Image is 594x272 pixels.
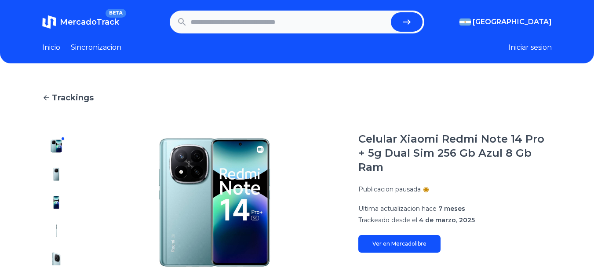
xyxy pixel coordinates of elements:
a: Trackings [42,92,552,104]
span: Trackings [52,92,94,104]
a: Ver en Mercadolibre [358,235,441,253]
img: Celular Xiaomi Redmi Note 14 Pro + 5g Dual Sim 256 Gb Azul 8 Gb Ram [49,167,63,181]
span: MercadoTrack [60,17,119,27]
a: MercadoTrackBETA [42,15,119,29]
img: Celular Xiaomi Redmi Note 14 Pro + 5g Dual Sim 256 Gb Azul 8 Gb Ram [49,195,63,210]
button: Iniciar sesion [508,42,552,53]
button: [GEOGRAPHIC_DATA] [459,17,552,27]
img: Celular Xiaomi Redmi Note 14 Pro + 5g Dual Sim 256 Gb Azul 8 Gb Ram [49,139,63,153]
span: 4 de marzo, 2025 [419,216,475,224]
a: Sincronizacion [71,42,121,53]
img: Celular Xiaomi Redmi Note 14 Pro + 5g Dual Sim 256 Gb Azul 8 Gb Ram [49,224,63,238]
img: Argentina [459,18,471,26]
img: Celular Xiaomi Redmi Note 14 Pro + 5g Dual Sim 256 Gb Azul 8 Gb Ram [49,252,63,266]
span: 7 meses [438,205,465,213]
span: Ultima actualizacion hace [358,205,437,213]
img: MercadoTrack [42,15,56,29]
span: [GEOGRAPHIC_DATA] [473,17,552,27]
span: BETA [106,9,126,18]
h1: Celular Xiaomi Redmi Note 14 Pro + 5g Dual Sim 256 Gb Azul 8 Gb Ram [358,132,552,174]
p: Publicacion pausada [358,185,421,194]
a: Inicio [42,42,60,53]
span: Trackeado desde el [358,216,417,224]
